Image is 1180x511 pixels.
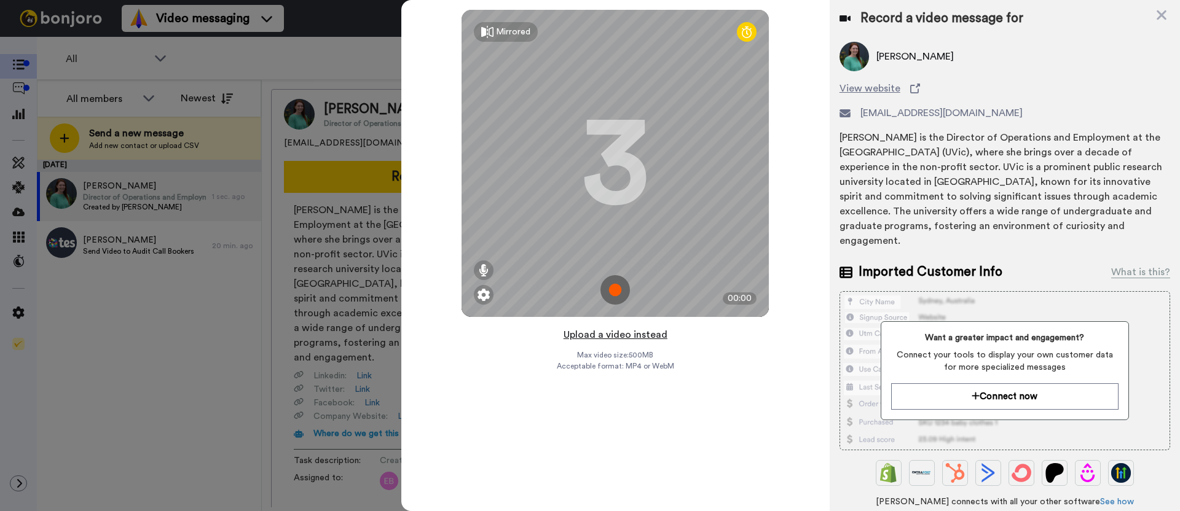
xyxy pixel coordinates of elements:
img: ic_record_start.svg [600,275,630,305]
span: Want a greater impact and engagement? [891,332,1118,344]
div: 00:00 [723,292,757,305]
img: Ontraport [912,463,932,483]
span: Acceptable format: MP4 or WebM [557,361,674,371]
img: Hubspot [945,463,965,483]
button: Upload a video instead [560,327,671,343]
div: [PERSON_NAME] is the Director of Operations and Employment at the [GEOGRAPHIC_DATA] (UVic), where... [840,130,1170,248]
img: GoHighLevel [1111,463,1131,483]
div: 3 [581,117,649,209]
button: Connect now [891,383,1118,410]
span: Max video size: 500 MB [577,350,653,360]
span: Connect your tools to display your own customer data for more specialized messages [891,349,1118,373]
span: Imported Customer Info [859,263,1002,281]
a: See how [1100,497,1134,506]
img: ConvertKit [1012,463,1031,483]
img: Patreon [1045,463,1064,483]
a: View website [840,81,1170,96]
span: [PERSON_NAME] connects with all your other software [840,496,1170,508]
img: Drip [1078,463,1098,483]
span: [EMAIL_ADDRESS][DOMAIN_NAME] [860,106,1023,120]
img: ic_gear.svg [478,289,490,301]
img: Shopify [879,463,899,483]
img: ActiveCampaign [978,463,998,483]
span: View website [840,81,900,96]
div: What is this? [1111,265,1170,279]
